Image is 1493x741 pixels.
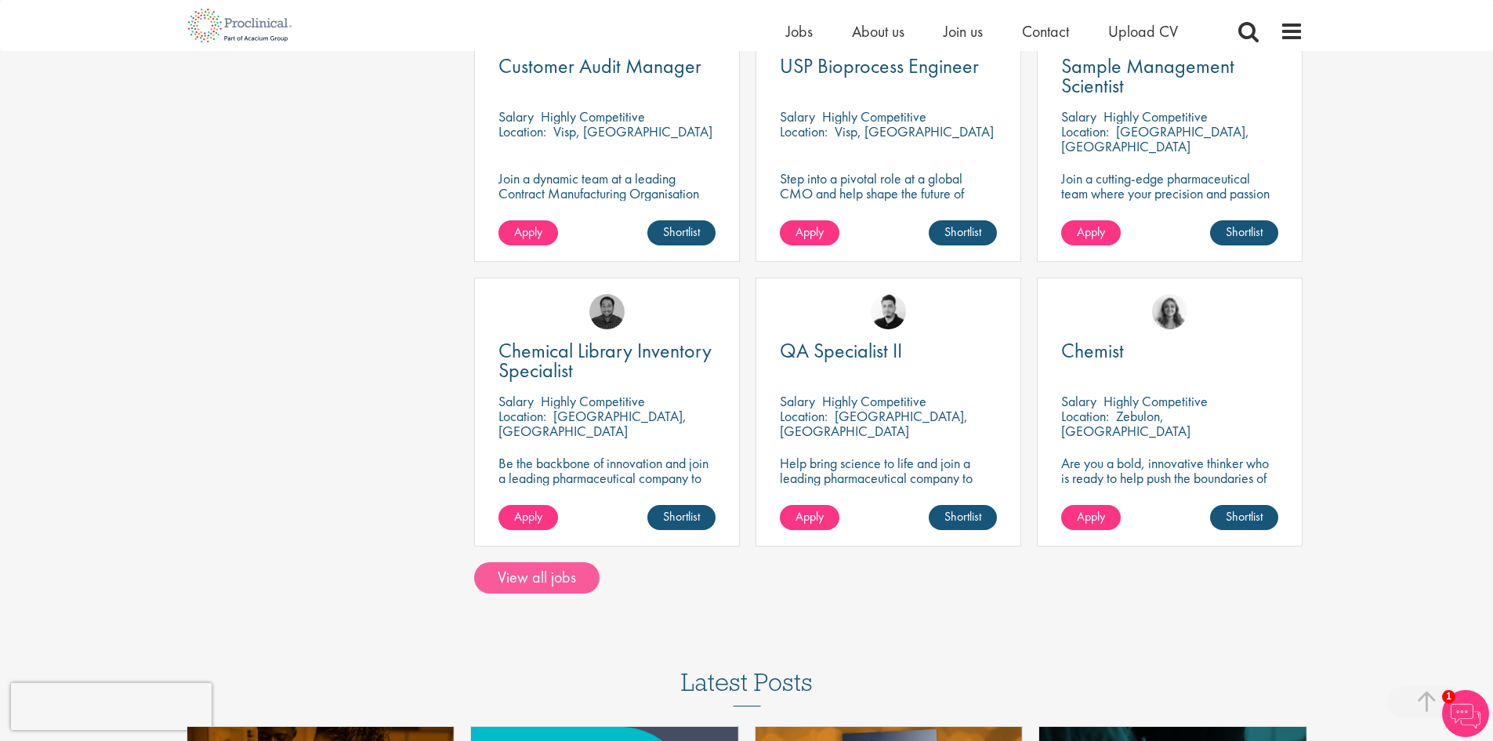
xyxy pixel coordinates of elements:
[589,294,625,329] img: Mike Raletz
[1061,53,1234,99] span: Sample Management Scientist
[1061,122,1109,140] span: Location:
[1061,107,1096,125] span: Salary
[1061,56,1278,96] a: Sample Management Scientist
[795,508,824,525] span: Apply
[929,505,997,530] a: Shortlist
[1077,508,1105,525] span: Apply
[780,56,997,76] a: USP Bioprocess Engineer
[1061,341,1278,361] a: Chemist
[780,505,839,530] a: Apply
[541,392,645,410] p: Highly Competitive
[498,505,558,530] a: Apply
[795,223,824,240] span: Apply
[1152,294,1187,329] img: Jackie Cerchio
[498,407,546,425] span: Location:
[498,456,716,515] p: Be the backbone of innovation and join a leading pharmaceutical company to help keep life-changin...
[822,107,926,125] p: Highly Competitive
[514,508,542,525] span: Apply
[1061,407,1190,440] p: Zebulon, [GEOGRAPHIC_DATA]
[498,220,558,245] a: Apply
[780,107,815,125] span: Salary
[514,223,542,240] span: Apply
[498,56,716,76] a: Customer Audit Manager
[780,392,815,410] span: Salary
[780,122,828,140] span: Location:
[498,341,716,380] a: Chemical Library Inventory Specialist
[498,337,712,383] span: Chemical Library Inventory Specialist
[1061,220,1121,245] a: Apply
[553,122,712,140] p: Visp, [GEOGRAPHIC_DATA]
[1108,21,1178,42] a: Upload CV
[647,505,716,530] a: Shortlist
[1061,505,1121,530] a: Apply
[852,21,904,42] a: About us
[780,407,828,425] span: Location:
[780,337,902,364] span: QA Specialist II
[1210,220,1278,245] a: Shortlist
[681,669,813,706] h3: Latest Posts
[498,392,534,410] span: Salary
[498,53,701,79] span: Customer Audit Manager
[929,220,997,245] a: Shortlist
[541,107,645,125] p: Highly Competitive
[498,107,534,125] span: Salary
[780,220,839,245] a: Apply
[1061,407,1109,425] span: Location:
[786,21,813,42] a: Jobs
[871,294,906,329] img: Anderson Maldonado
[1061,337,1124,364] span: Chemist
[474,562,600,594] a: View all jobs
[780,407,968,440] p: [GEOGRAPHIC_DATA], [GEOGRAPHIC_DATA]
[498,171,716,231] p: Join a dynamic team at a leading Contract Manufacturing Organisation and contribute to groundbrea...
[1442,690,1455,703] span: 1
[780,171,997,216] p: Step into a pivotal role at a global CMO and help shape the future of healthcare manufacturing.
[1022,21,1069,42] a: Contact
[835,122,994,140] p: Visp, [GEOGRAPHIC_DATA]
[11,683,212,730] iframe: reCAPTCHA
[1103,392,1208,410] p: Highly Competitive
[1103,107,1208,125] p: Highly Competitive
[1061,392,1096,410] span: Salary
[780,53,979,79] span: USP Bioprocess Engineer
[1061,456,1278,515] p: Are you a bold, innovative thinker who is ready to help push the boundaries of science and make a...
[780,341,997,361] a: QA Specialist II
[498,407,687,440] p: [GEOGRAPHIC_DATA], [GEOGRAPHIC_DATA]
[944,21,983,42] a: Join us
[1077,223,1105,240] span: Apply
[647,220,716,245] a: Shortlist
[1210,505,1278,530] a: Shortlist
[1442,690,1489,737] img: Chatbot
[822,392,926,410] p: Highly Competitive
[498,122,546,140] span: Location:
[1061,122,1249,155] p: [GEOGRAPHIC_DATA], [GEOGRAPHIC_DATA]
[1061,171,1278,231] p: Join a cutting-edge pharmaceutical team where your precision and passion for quality will help sh...
[780,456,997,530] p: Help bring science to life and join a leading pharmaceutical company to play a key role in delive...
